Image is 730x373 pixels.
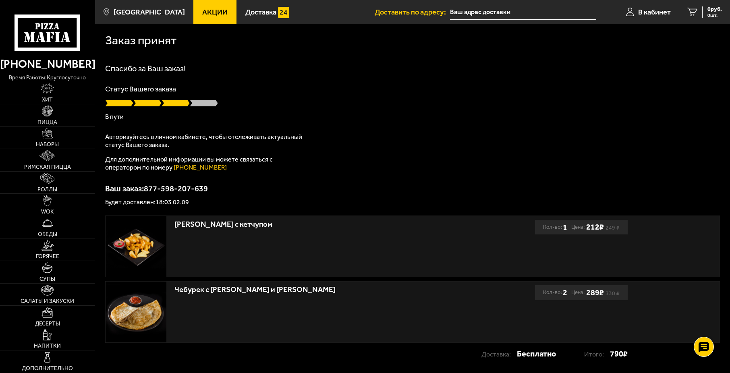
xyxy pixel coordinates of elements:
[34,343,61,349] span: Напитки
[41,209,54,215] span: WOK
[517,346,556,361] strong: Бесплатно
[35,321,60,327] span: Десерты
[42,97,53,103] span: Хит
[707,13,722,18] span: 0 шт.
[36,142,59,147] span: Наборы
[571,220,585,234] span: Цена:
[114,8,185,16] span: [GEOGRAPHIC_DATA]
[586,288,604,298] b: 289 ₽
[105,34,177,46] h1: Заказ принят
[38,232,57,237] span: Обеды
[202,8,228,16] span: Акции
[638,8,671,16] span: В кабинет
[105,184,720,193] p: Ваш заказ: 877-598-207-639
[174,285,462,294] div: Чебурек с [PERSON_NAME] и [PERSON_NAME]
[105,85,720,93] p: Статус Вашего заказа
[586,222,604,232] b: 212 ₽
[481,347,517,362] p: Доставка:
[606,292,620,296] s: 330 ₽
[21,298,74,304] span: Салаты и закуски
[22,366,73,371] span: Дополнительно
[278,7,289,18] img: 15daf4d41897b9f0e9f617042186c801.svg
[543,285,567,300] div: Кол-во:
[174,220,462,229] div: [PERSON_NAME] с кетчупом
[571,285,585,300] span: Цена:
[105,114,720,120] p: В пути
[584,347,610,362] p: Итого:
[563,220,567,234] b: 1
[174,164,227,171] a: [PHONE_NUMBER]
[450,5,596,20] span: улица Стахановцев, 17
[105,199,720,205] p: Будет доставлен: 18:03 02.09
[606,226,620,230] s: 249 ₽
[105,133,307,149] p: Авторизуйтесь в личном кабинете, чтобы отслеживать актуальный статус Вашего заказа.
[563,285,567,300] b: 2
[105,64,720,73] h1: Спасибо за Ваш заказ!
[39,276,55,282] span: Супы
[450,5,596,20] input: Ваш адрес доставки
[37,187,57,193] span: Роллы
[375,8,450,16] span: Доставить по адресу:
[24,164,71,170] span: Римская пицца
[105,155,307,172] p: Для дополнительной информации вы можете связаться с оператором по номеру
[543,220,567,234] div: Кол-во:
[245,8,276,16] span: Доставка
[37,120,57,125] span: Пицца
[610,346,628,361] strong: 790 ₽
[36,254,59,259] span: Горячее
[707,6,722,12] span: 0 руб.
